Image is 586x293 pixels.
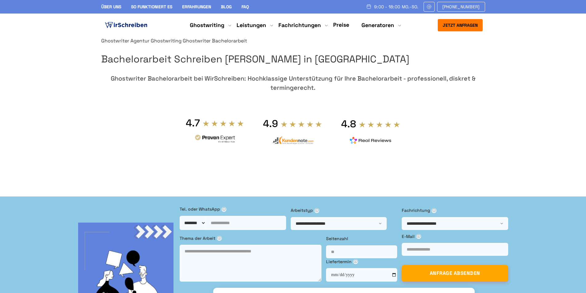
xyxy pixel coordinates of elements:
[101,74,485,92] div: Ghostwriter Bachelorarbeit bei WirSchreiben: Hochklassige Unterstützung für Ihre Bachelorarbeit -...
[374,4,419,9] span: 9:00 - 18:00 Mo.-So.
[359,121,401,128] img: stars
[278,22,321,29] a: Fachrichtungen
[291,207,397,214] label: Arbeitstyp
[237,22,266,29] a: Leistungen
[402,233,508,240] label: E-Mail
[366,4,372,9] img: Schedule
[326,235,397,242] label: Seitenzahl
[353,259,358,264] span: ⓘ
[217,236,222,241] span: ⓘ
[438,19,483,31] button: Jetzt anfragen
[241,4,249,10] a: FAQ
[281,121,322,128] img: stars
[437,2,485,12] a: [PHONE_NUMBER]
[416,234,421,239] span: ⓘ
[101,4,121,10] a: Über uns
[442,4,480,9] span: [PHONE_NUMBER]
[263,117,278,130] div: 4.9
[221,4,232,10] a: Blog
[432,208,437,213] span: ⓘ
[101,51,485,67] h1: Bachelorarbeit Schreiben [PERSON_NAME] in [GEOGRAPHIC_DATA]
[326,258,397,265] label: Liefertermin
[341,118,356,130] div: 4.8
[180,235,321,242] label: Thema der Arbeit
[314,208,319,213] span: ⓘ
[190,22,224,29] a: Ghostwriting
[333,21,349,28] a: Preise
[182,4,211,10] a: Erfahrungen
[272,136,313,145] img: kundennote
[101,38,149,44] a: Ghostwriter Agentur
[426,4,432,9] img: Email
[361,22,394,29] a: Generatoren
[402,207,508,214] label: Fachrichtung
[151,38,181,44] a: Ghostwriting
[131,4,172,10] a: So funktioniert es
[221,207,226,212] span: ⓘ
[183,38,247,44] span: Ghostwriter Bachelorarbeit
[104,21,149,30] img: logo ghostwriter-österreich
[350,137,392,144] img: realreviews
[402,265,508,282] button: ANFRAGE ABSENDEN
[180,206,286,212] label: Tel. oder WhatsApp
[186,117,200,129] div: 4.7
[202,120,244,127] img: stars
